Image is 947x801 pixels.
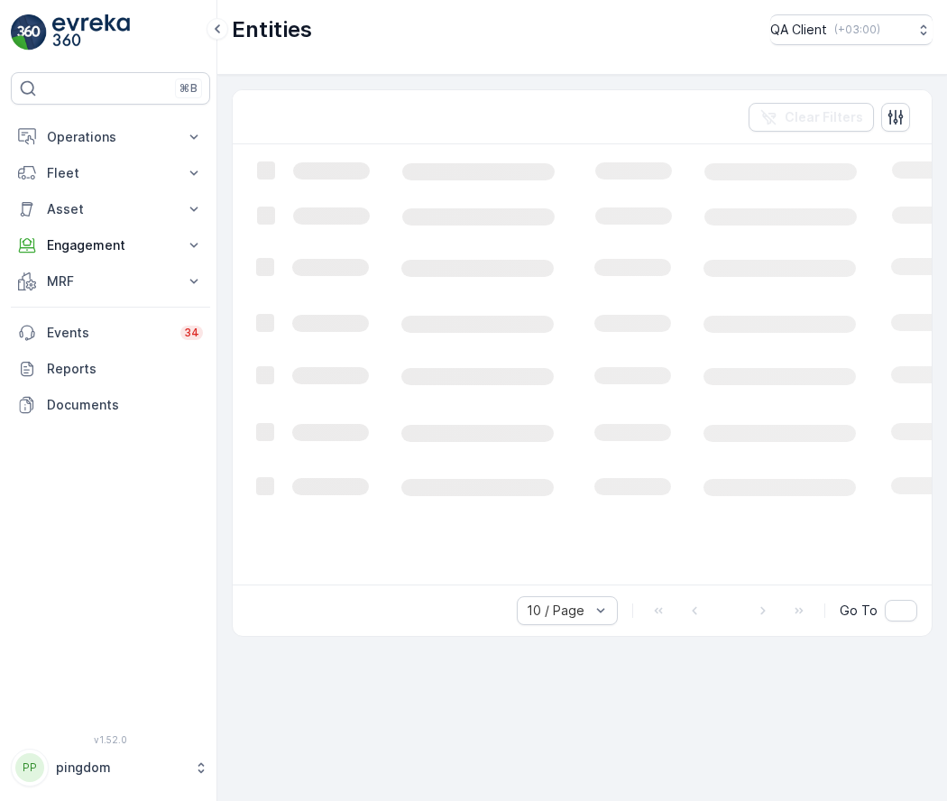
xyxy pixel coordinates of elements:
p: Engagement [47,236,174,254]
p: Fleet [47,164,174,182]
p: Events [47,324,170,342]
a: Reports [11,351,210,387]
img: logo_light-DOdMpM7g.png [52,14,130,51]
button: Fleet [11,155,210,191]
p: Documents [47,396,203,414]
p: ⌘B [179,81,198,96]
p: Operations [47,128,174,146]
span: Go To [840,602,878,620]
button: Operations [11,119,210,155]
p: Entities [232,15,312,44]
img: logo [11,14,47,51]
p: Asset [47,200,174,218]
button: MRF [11,263,210,299]
p: Clear Filters [785,108,863,126]
p: ( +03:00 ) [834,23,880,37]
p: MRF [47,272,174,290]
button: Engagement [11,227,210,263]
p: QA Client [770,21,827,39]
button: QA Client(+03:00) [770,14,933,45]
button: Asset [11,191,210,227]
a: Events34 [11,315,210,351]
span: v 1.52.0 [11,734,210,745]
button: PPpingdom [11,749,210,787]
p: 34 [184,326,199,340]
button: Clear Filters [749,103,874,132]
a: Documents [11,387,210,423]
p: pingdom [56,759,185,777]
p: Reports [47,360,203,378]
div: PP [15,753,44,782]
